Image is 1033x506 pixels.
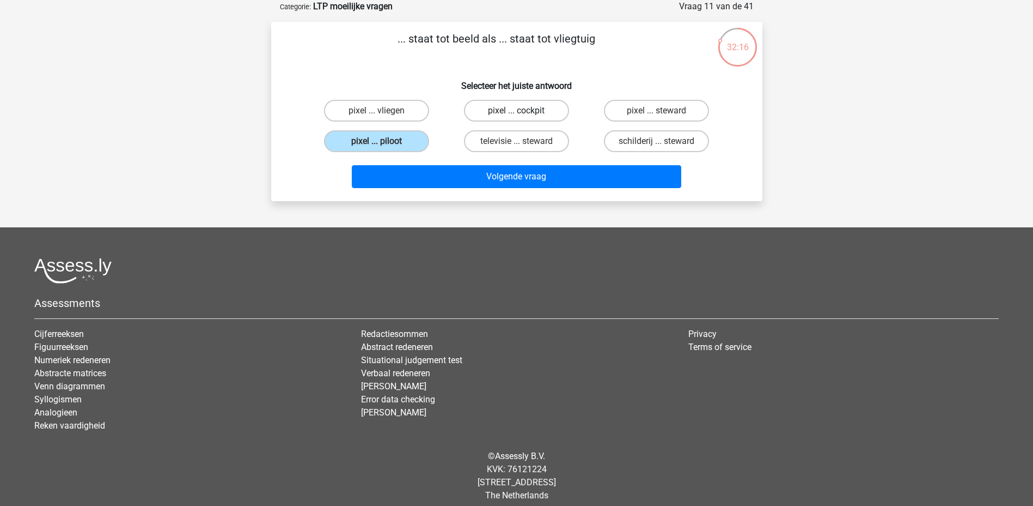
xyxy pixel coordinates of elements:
a: Syllogismen [34,394,82,405]
h6: Selecteer het juiste antwoord [289,72,745,91]
small: Categorie: [280,3,311,11]
a: Verbaal redeneren [361,368,430,378]
label: schilderij ... steward [604,130,709,152]
label: televisie ... steward [464,130,569,152]
img: Assessly logo [34,258,112,284]
a: Privacy [688,329,717,339]
a: Reken vaardigheid [34,420,105,431]
a: [PERSON_NAME] [361,381,426,391]
p: ... staat tot beeld als ... staat tot vliegtuig [289,31,704,63]
a: [PERSON_NAME] [361,407,426,418]
button: Volgende vraag [352,165,681,188]
label: pixel ... piloot [324,130,429,152]
label: pixel ... steward [604,100,709,122]
a: Abstract redeneren [361,342,433,352]
h5: Assessments [34,297,999,310]
a: Cijferreeksen [34,329,84,339]
a: Analogieen [34,407,77,418]
a: Error data checking [361,394,435,405]
label: pixel ... vliegen [324,100,429,122]
a: Terms of service [688,342,751,352]
a: Assessly B.V. [495,451,545,461]
label: pixel ... cockpit [464,100,569,122]
a: Numeriek redeneren [34,355,111,365]
a: Situational judgement test [361,355,462,365]
a: Redactiesommen [361,329,428,339]
a: Venn diagrammen [34,381,105,391]
a: Figuurreeksen [34,342,88,352]
strong: LTP moeilijke vragen [313,1,393,11]
a: Abstracte matrices [34,368,106,378]
div: 32:16 [717,27,758,54]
